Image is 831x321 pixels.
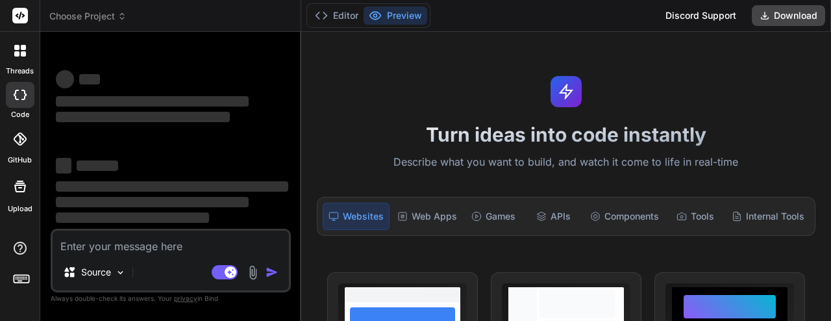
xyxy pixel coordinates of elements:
[266,266,279,279] img: icon
[245,265,260,280] img: attachment
[392,203,462,230] div: Web Apps
[309,154,823,171] p: Describe what you want to build, and watch it come to life in real-time
[77,160,118,171] span: ‌
[174,294,197,302] span: privacy
[56,70,74,88] span: ‌
[726,203,810,230] div: Internal Tools
[56,181,288,192] span: ‌
[658,5,744,26] div: Discord Support
[752,5,825,26] button: Download
[364,6,427,25] button: Preview
[56,212,209,223] span: ‌
[323,203,390,230] div: Websites
[115,267,126,278] img: Pick Models
[56,96,249,107] span: ‌
[6,66,34,77] label: threads
[56,197,249,207] span: ‌
[49,10,127,23] span: Choose Project
[310,6,364,25] button: Editor
[309,123,823,146] h1: Turn ideas into code instantly
[8,203,32,214] label: Upload
[56,158,71,173] span: ‌
[8,155,32,166] label: GitHub
[525,203,582,230] div: APIs
[11,109,29,120] label: code
[465,203,522,230] div: Games
[81,266,111,279] p: Source
[56,112,230,122] span: ‌
[79,74,100,84] span: ‌
[585,203,664,230] div: Components
[667,203,724,230] div: Tools
[51,292,291,305] p: Always double-check its answers. Your in Bind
